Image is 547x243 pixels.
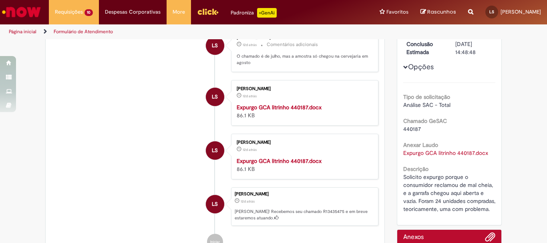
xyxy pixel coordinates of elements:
[403,125,421,133] span: 440187
[235,209,374,221] p: [PERSON_NAME]! Recebemos seu chamado R13435475 e em breve estaremos atuando.
[400,40,450,56] dt: Conclusão Estimada
[403,173,497,213] span: Solicito expurgo porque o consumidor reclamou de mal cheia, e a garrafa chegou aqui aberta e vazi...
[403,141,438,149] b: Anexar Laudo
[241,199,255,204] time: 21/08/2025 10:48:44
[235,192,374,197] div: [PERSON_NAME]
[197,6,219,18] img: click_logo_yellow_360x200.png
[501,8,541,15] span: [PERSON_NAME]
[237,53,370,66] p: O chamado é de julho, mas a amostra só chegou na cervejaria em agosto
[237,140,370,145] div: [PERSON_NAME]
[489,9,494,14] span: LS
[237,104,322,111] a: Expurgo GCA litrinho 440187.docx
[105,8,161,16] span: Despesas Corporativas
[212,36,218,55] span: LS
[212,141,218,160] span: LS
[206,195,224,213] div: Lais Souza Da Silveira
[243,94,257,98] span: 12d atrás
[243,147,257,152] time: 21/08/2025 10:46:30
[237,103,370,119] div: 86.1 KB
[257,8,277,18] p: +GenAi
[84,9,93,16] span: 10
[243,94,257,98] time: 21/08/2025 10:48:40
[403,165,428,173] b: Descrição
[403,234,424,241] h2: Anexos
[55,8,83,16] span: Requisições
[237,157,370,173] div: 86.1 KB
[237,86,370,91] div: [PERSON_NAME]
[206,88,224,106] div: Lais Souza Da Silveira
[212,195,218,214] span: LS
[243,147,257,152] span: 12d atrás
[403,93,450,100] b: Tipo de solicitação
[9,28,36,35] a: Página inicial
[206,141,224,160] div: Lais Souza Da Silveira
[455,40,493,56] div: [DATE] 14:48:48
[1,4,42,20] img: ServiceNow
[420,8,456,16] a: Rascunhos
[403,101,450,108] span: Análise SAC - Total
[231,8,277,18] div: Padroniza
[243,42,257,47] span: 12d atrás
[403,117,447,125] b: Chamado GeSAC
[54,28,113,35] a: Formulário de Atendimento
[173,8,185,16] span: More
[427,8,456,16] span: Rascunhos
[237,157,322,165] a: Expurgo GCA litrinho 440187.docx
[403,149,488,157] a: Download de Expurgo GCA litrinho 440187.docx
[241,199,255,204] span: 12d atrás
[206,36,224,55] div: Lais Souza Da Silveira
[52,187,378,226] li: Lais Souza Da Silveira
[386,8,408,16] span: Favoritos
[6,24,359,39] ul: Trilhas de página
[212,87,218,106] span: LS
[267,41,318,48] small: Comentários adicionais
